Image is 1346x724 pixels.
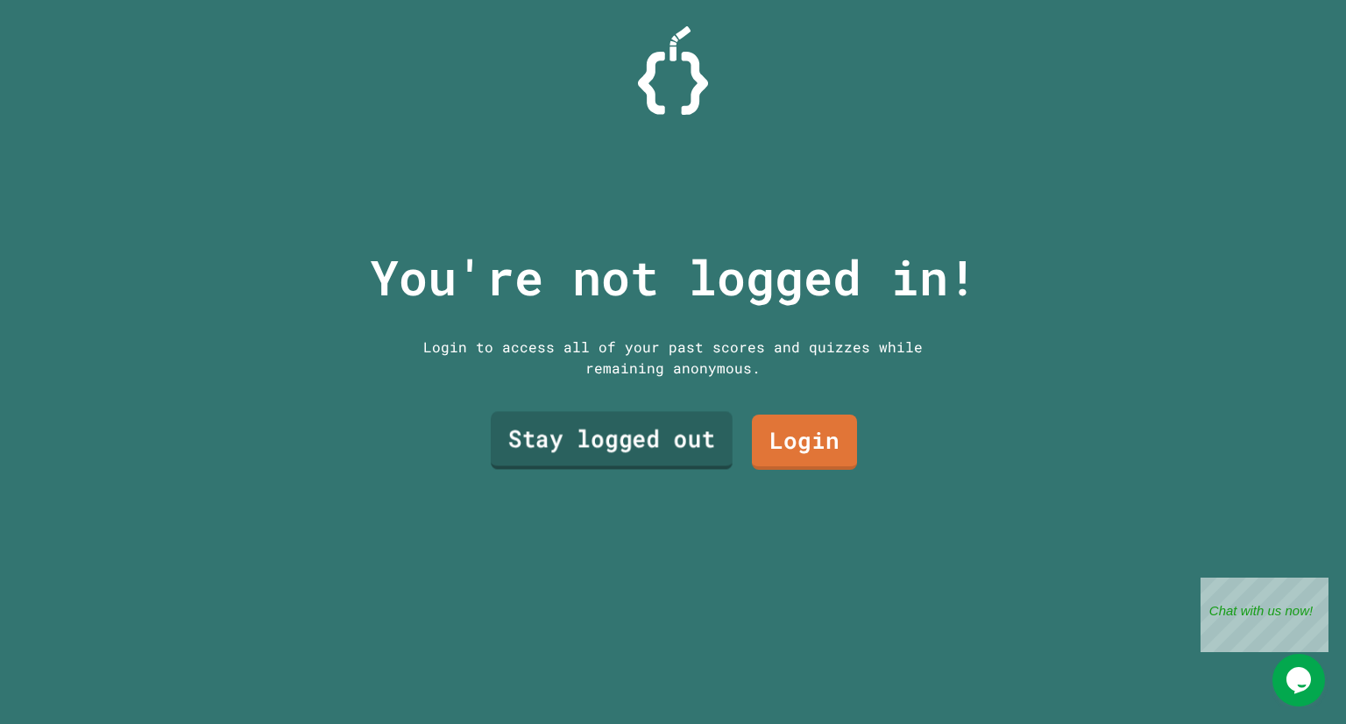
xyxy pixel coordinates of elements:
p: You're not logged in! [370,241,977,314]
a: Stay logged out [491,411,733,469]
div: Login to access all of your past scores and quizzes while remaining anonymous. [410,337,936,379]
a: Login [752,415,857,470]
iframe: chat widget [1272,654,1328,706]
img: Logo.svg [638,26,708,115]
iframe: chat widget [1201,578,1328,652]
